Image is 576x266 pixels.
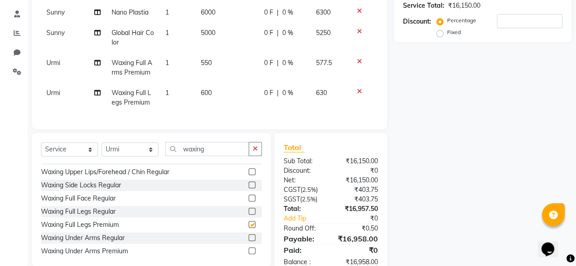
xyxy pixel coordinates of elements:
[112,59,152,76] span: Waxing Full Arms Premium
[165,89,169,97] span: 1
[331,195,385,204] div: ₹403.75
[165,142,249,156] input: Search or Scan
[331,204,385,214] div: ₹16,957.50
[277,156,331,166] div: Sub Total:
[277,214,340,223] a: Add Tip
[282,8,293,17] span: 0 %
[277,245,331,256] div: Paid:
[331,166,385,176] div: ₹0
[200,89,211,97] span: 600
[282,88,293,98] span: 0 %
[41,233,125,243] div: Waxing Under Arms Regular
[41,181,121,190] div: Waxing Side Locks Regular
[302,196,316,203] span: 2.5%
[277,88,279,98] span: |
[331,176,385,185] div: ₹16,150.00
[277,28,279,38] span: |
[316,89,326,97] span: 630
[316,29,330,37] span: 5250
[112,8,148,16] span: Nano Plastia
[165,8,169,16] span: 1
[46,8,65,16] span: Sunny
[277,58,279,68] span: |
[41,194,116,203] div: Waxing Full Face Regular
[200,29,215,37] span: 5000
[448,1,480,10] div: ₹16,150.00
[302,186,316,193] span: 2.5%
[284,143,305,152] span: Total
[331,185,385,195] div: ₹403.75
[284,186,301,194] span: CGST
[46,89,60,97] span: Urmi
[284,195,300,203] span: SGST
[112,89,151,106] span: Waxing Full Legs Premium
[165,29,169,37] span: 1
[538,230,567,257] iframe: chat widget
[277,185,331,195] div: ( )
[277,224,331,233] div: Round Off:
[165,59,169,67] span: 1
[447,28,461,36] label: Fixed
[41,246,128,256] div: Waxing Under Arms Premium
[277,166,331,176] div: Discount:
[264,88,273,98] span: 0 F
[200,59,211,67] span: 550
[277,204,331,214] div: Total:
[46,29,65,37] span: Sunny
[340,214,385,223] div: ₹0
[41,220,119,230] div: Waxing Full Legs Premium
[200,8,215,16] span: 6000
[41,207,116,216] div: Waxing Full Legs Regular
[403,17,431,26] div: Discount:
[264,8,273,17] span: 0 F
[331,156,385,166] div: ₹16,150.00
[41,167,169,177] div: Waxing Upper Lips/Forehead / Chin Regular
[403,1,444,10] div: Service Total:
[331,245,385,256] div: ₹0
[264,58,273,68] span: 0 F
[331,233,385,244] div: ₹16,958.00
[277,8,279,17] span: |
[264,28,273,38] span: 0 F
[282,58,293,68] span: 0 %
[316,59,331,67] span: 577.5
[447,16,476,25] label: Percentage
[277,176,331,185] div: Net:
[112,29,154,46] span: Global Hair Color
[277,233,331,244] div: Payable:
[277,195,331,204] div: ( )
[46,59,60,67] span: Urmi
[282,28,293,38] span: 0 %
[316,8,330,16] span: 6300
[331,224,385,233] div: ₹0.50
